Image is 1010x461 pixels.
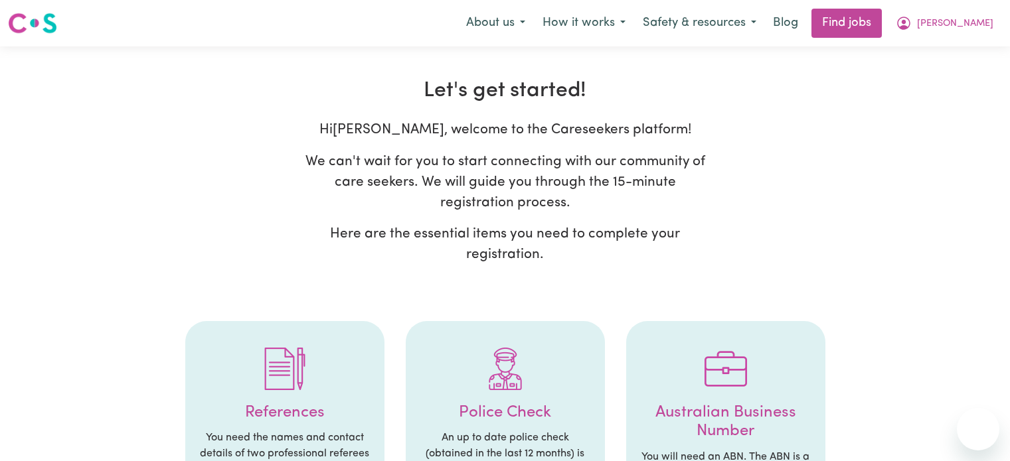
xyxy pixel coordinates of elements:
[303,224,708,265] p: Here are the essential items you need to complete your registration.
[887,9,1002,37] button: My Account
[957,408,999,450] iframe: Button to launch messaging window
[765,9,806,38] a: Blog
[419,403,592,423] h4: Police Check
[303,151,708,214] p: We can't wait for you to start connecting with our community of care seekers. We will guide you t...
[811,9,882,38] a: Find jobs
[534,9,634,37] button: How it works
[917,17,993,31] span: [PERSON_NAME]
[199,403,371,423] h4: References
[303,119,708,140] p: Hi [PERSON_NAME] , welcome to the Careseekers platform!
[8,11,57,35] img: Careseekers logo
[634,9,765,37] button: Safety & resources
[458,9,534,37] button: About us
[8,8,57,38] a: Careseekers logo
[92,78,918,103] h2: Let's get started!
[639,403,812,442] h4: Australian Business Number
